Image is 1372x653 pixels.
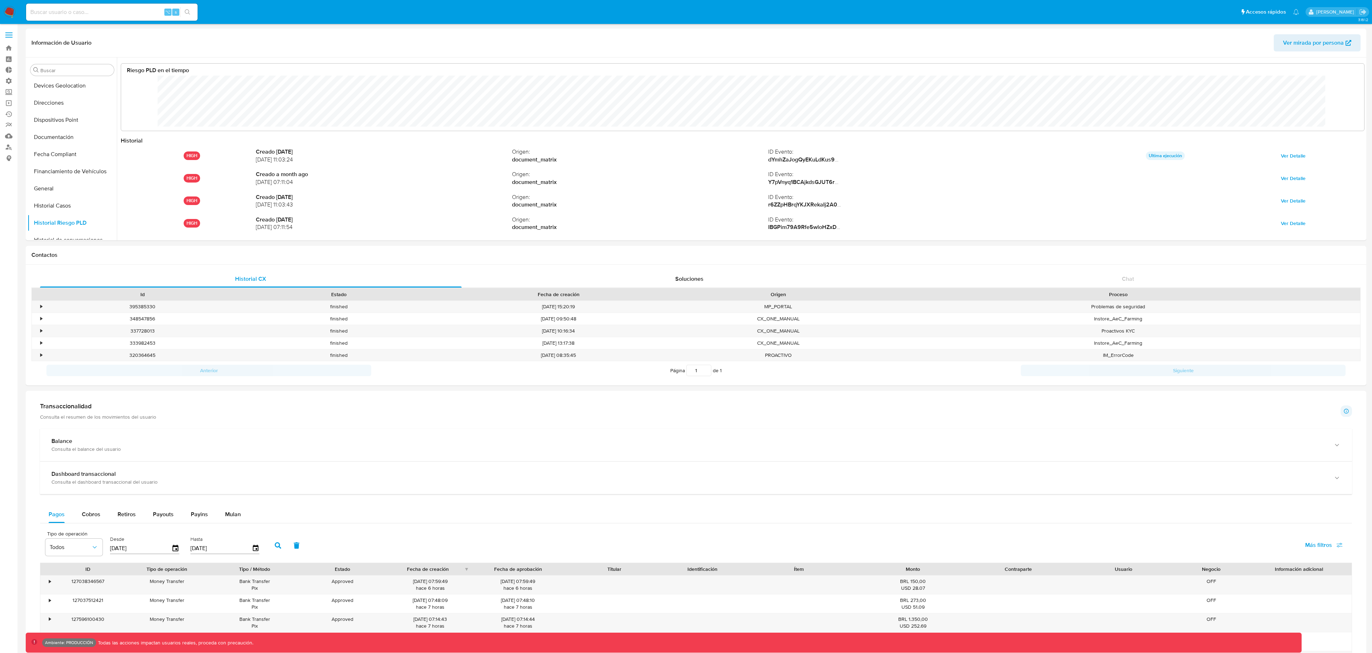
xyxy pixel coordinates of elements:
strong: Creado [DATE] [256,148,512,156]
span: 1 [720,367,722,374]
button: Devices Geolocation [28,77,117,94]
button: Ver mirada por persona [1274,34,1361,51]
p: HIGH [184,174,200,183]
input: Buscar usuario o caso... [26,8,198,17]
div: Id [49,291,236,298]
button: Historial Casos [28,197,117,214]
span: s [175,9,177,15]
div: • [40,340,42,347]
span: ID Evento : [768,193,1024,201]
button: Anterior [46,365,371,376]
div: 395385330 [44,301,241,313]
span: Historial CX [235,275,266,283]
strong: document_matrix [512,201,768,209]
button: Documentación [28,129,117,146]
div: finished [241,325,437,337]
button: Financiamiento de Vehículos [28,163,117,180]
div: • [40,328,42,334]
span: Página de [670,365,722,376]
button: Dispositivos Point [28,111,117,129]
strong: Riesgo PLD en el tiempo [127,66,189,74]
button: Ver Detalle [1276,150,1311,161]
button: Fecha Compliant [28,146,117,163]
span: [DATE] 11:03:24 [256,156,512,164]
strong: Historial [121,136,143,145]
div: IM_ErrorCode [876,349,1360,361]
strong: IBGPim79A9Rfe5wloHZxDBbkGbCJYqsRpFg6UzoxzSLiDJSq7RdNfA96exaY2yXS/4wHRxmfFeObaKOf9BRVHw== [768,223,1058,231]
span: Accesos rápidos [1246,8,1286,16]
div: finished [241,337,437,349]
div: Origen [685,291,871,298]
div: [DATE] 09:50:48 [437,313,680,325]
span: [DATE] 11:03:43 [256,201,512,209]
span: Ver Detalle [1281,173,1306,183]
span: Ver Detalle [1281,151,1306,161]
span: Origen : [512,216,768,224]
div: Proactivos KYC [876,325,1360,337]
button: Historial de conversaciones [28,231,117,249]
div: 348547856 [44,313,241,325]
div: finished [241,349,437,361]
span: ID Evento : [768,216,1024,224]
div: Fecha de creación [442,291,675,298]
div: Estado [246,291,432,298]
strong: r6ZZpHBrqYKJXRekaIj2A0TdHIDzUIrmKbpgUUp6nTRH0aP2yHYTRMpDj1ndQHgwxmI0ZoZoxyzndIz9Ch9TpA== [768,200,1054,209]
div: [DATE] 08:35:45 [437,349,680,361]
p: Todas las acciones impactan usuarios reales, proceda con precaución. [96,639,253,646]
strong: document_matrix [512,178,768,186]
div: 333982453 [44,337,241,349]
div: 320364645 [44,349,241,361]
div: PROACTIVO [680,349,876,361]
span: [DATE] 07:11:04 [256,178,512,186]
div: Proceso [881,291,1355,298]
h1: Contactos [31,251,1361,259]
span: Ver Detalle [1281,218,1306,228]
div: CX_ONE_MANUAL [680,337,876,349]
p: HIGH [184,151,200,160]
input: Buscar [40,67,111,74]
div: • [40,352,42,359]
button: Direcciones [28,94,117,111]
strong: Y7pVnyq1BCAjkdsGJUT6rVXly0cSInLMOYl/CyAclWhaXu6CYg3uTGsPug5FguKAMOOfIz9j0pA7cltw1u7kLA== [768,178,1046,186]
span: ID Evento : [768,148,1024,156]
span: ⌥ [165,9,170,15]
span: Origen : [512,193,768,201]
div: Instore_AeC_Farming [876,313,1360,325]
div: Instore_AeC_Farming [876,337,1360,349]
a: Notificaciones [1293,9,1299,15]
button: Historial Riesgo PLD [28,214,117,231]
button: Ver Detalle [1276,195,1311,206]
strong: Creado [DATE] [256,193,512,201]
div: • [40,315,42,322]
button: Ver Detalle [1276,218,1311,229]
p: HIGH [184,196,200,205]
strong: Creado [DATE] [256,216,512,224]
span: Chat [1122,275,1134,283]
a: Salir [1359,8,1367,16]
button: General [28,180,117,197]
h1: Información de Usuario [31,39,91,46]
div: CX_ONE_MANUAL [680,313,876,325]
span: Origen : [512,170,768,178]
strong: Creado a month ago [256,170,512,178]
div: 337728013 [44,325,241,337]
div: [DATE] 10:16:34 [437,325,680,337]
div: CX_ONE_MANUAL [680,325,876,337]
div: MP_PORTAL [680,301,876,313]
span: [DATE] 07:11:54 [256,223,512,231]
div: finished [241,301,437,313]
div: Problemas de seguridad [876,301,1360,313]
div: [DATE] 13:17:38 [437,337,680,349]
span: Ver Detalle [1281,196,1306,206]
span: Ver mirada por persona [1283,34,1344,51]
span: ID Evento : [768,170,1024,178]
div: [DATE] 15:20:19 [437,301,680,313]
span: Soluciones [675,275,704,283]
strong: document_matrix [512,156,768,164]
button: Ver Detalle [1276,173,1311,184]
button: search-icon [180,7,195,17]
p: HIGH [184,219,200,228]
div: • [40,303,42,310]
p: Ultima ejecución [1146,151,1185,160]
button: Buscar [33,67,39,73]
